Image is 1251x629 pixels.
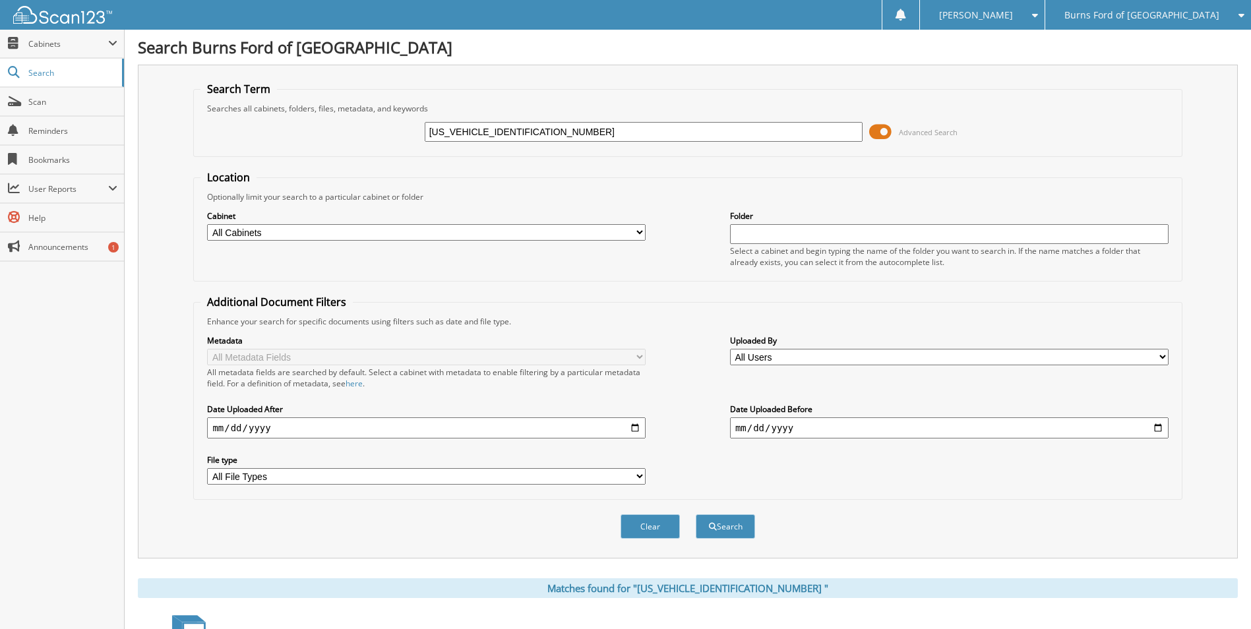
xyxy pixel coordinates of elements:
[730,210,1169,222] label: Folder
[200,295,353,309] legend: Additional Document Filters
[899,127,958,137] span: Advanced Search
[138,36,1238,58] h1: Search Burns Ford of [GEOGRAPHIC_DATA]
[28,125,117,136] span: Reminders
[730,245,1169,268] div: Select a cabinet and begin typing the name of the folder you want to search in. If the name match...
[28,67,115,78] span: Search
[730,417,1169,438] input: end
[730,404,1169,415] label: Date Uploaded Before
[28,154,117,165] span: Bookmarks
[207,454,646,465] label: File type
[346,378,363,389] a: here
[28,183,108,195] span: User Reports
[939,11,1013,19] span: [PERSON_NAME]
[108,242,119,253] div: 1
[200,191,1175,202] div: Optionally limit your search to a particular cabinet or folder
[207,367,646,389] div: All metadata fields are searched by default. Select a cabinet with metadata to enable filtering b...
[200,316,1175,327] div: Enhance your search for specific documents using filters such as date and file type.
[138,578,1238,598] div: Matches found for "[US_VEHICLE_IDENTIFICATION_NUMBER] "
[200,103,1175,114] div: Searches all cabinets, folders, files, metadata, and keywords
[207,335,646,346] label: Metadata
[28,96,117,107] span: Scan
[28,212,117,224] span: Help
[200,170,257,185] legend: Location
[1064,11,1219,19] span: Burns Ford of [GEOGRAPHIC_DATA]
[200,82,277,96] legend: Search Term
[207,417,646,438] input: start
[28,38,108,49] span: Cabinets
[730,335,1169,346] label: Uploaded By
[696,514,755,539] button: Search
[621,514,680,539] button: Clear
[207,210,646,222] label: Cabinet
[207,404,646,415] label: Date Uploaded After
[13,6,112,24] img: scan123-logo-white.svg
[28,241,117,253] span: Announcements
